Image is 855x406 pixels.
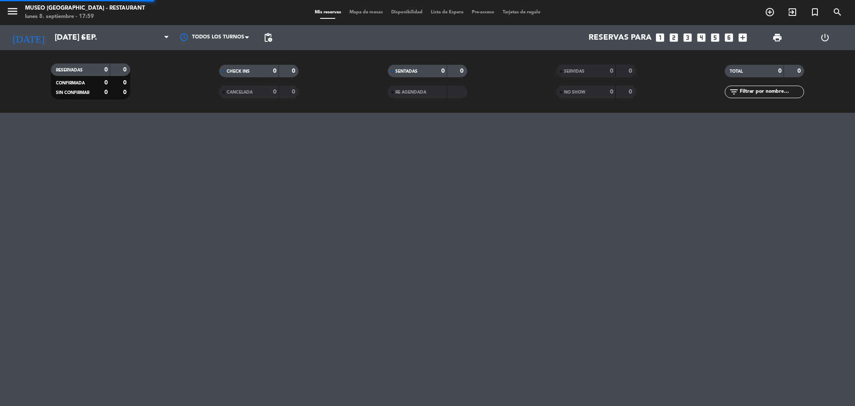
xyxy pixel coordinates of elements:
[56,91,89,95] span: SIN CONFIRMAR
[123,80,128,86] strong: 0
[682,32,693,43] i: looks_3
[227,69,250,74] span: CHECK INS
[345,10,387,15] span: Mapa de mesas
[655,32,665,43] i: looks_one
[395,90,426,94] span: RE AGENDADA
[104,89,108,95] strong: 0
[723,32,734,43] i: looks_6
[797,68,802,74] strong: 0
[292,89,297,95] strong: 0
[729,87,739,97] i: filter_list
[610,68,613,74] strong: 0
[6,5,19,18] i: menu
[387,10,427,15] span: Disponibilidad
[498,10,545,15] span: Tarjetas de regalo
[801,25,849,50] div: LOG OUT
[810,7,820,17] i: turned_in_not
[832,7,842,17] i: search
[6,28,51,47] i: [DATE]
[730,69,743,74] span: TOTAL
[56,81,85,85] span: CONFIRMADA
[56,68,83,72] span: RESERVADAS
[78,33,88,43] i: arrow_drop_down
[104,80,108,86] strong: 0
[395,69,417,74] span: SENTADAS
[629,68,634,74] strong: 0
[25,13,145,21] div: lunes 8. septiembre - 17:59
[311,10,345,15] span: Mis reservas
[6,5,19,20] button: menu
[629,89,634,95] strong: 0
[737,32,748,43] i: add_box
[441,68,445,74] strong: 0
[292,68,297,74] strong: 0
[564,90,585,94] span: NO SHOW
[263,33,273,43] span: pending_actions
[765,7,775,17] i: add_circle_outline
[564,69,584,74] span: SERVIDAS
[610,89,613,95] strong: 0
[273,89,276,95] strong: 0
[787,7,797,17] i: exit_to_app
[123,67,128,73] strong: 0
[696,32,707,43] i: looks_4
[468,10,498,15] span: Pre-acceso
[778,68,782,74] strong: 0
[460,68,465,74] strong: 0
[227,90,253,94] span: CANCELADA
[739,87,804,96] input: Filtrar por nombre...
[273,68,276,74] strong: 0
[772,33,782,43] span: print
[668,32,679,43] i: looks_two
[427,10,468,15] span: Lista de Espera
[104,67,108,73] strong: 0
[710,32,721,43] i: looks_5
[25,4,145,13] div: Museo [GEOGRAPHIC_DATA] - Restaurant
[820,33,830,43] i: power_settings_new
[123,89,128,95] strong: 0
[589,33,652,42] span: Reservas para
